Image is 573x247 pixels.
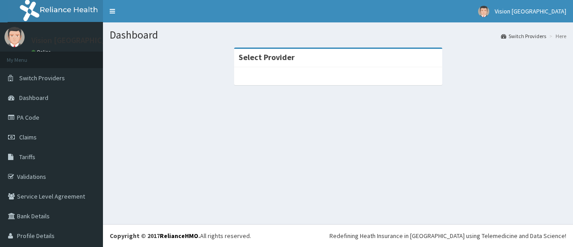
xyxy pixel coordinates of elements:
[19,153,35,161] span: Tariffs
[19,133,37,141] span: Claims
[160,232,198,240] a: RelianceHMO
[495,7,566,15] span: Vision [GEOGRAPHIC_DATA]
[239,52,295,62] strong: Select Provider
[19,74,65,82] span: Switch Providers
[31,49,53,55] a: Online
[547,32,566,40] li: Here
[4,27,25,47] img: User Image
[501,32,546,40] a: Switch Providers
[31,36,128,44] p: Vision [GEOGRAPHIC_DATA]
[110,29,566,41] h1: Dashboard
[329,231,566,240] div: Redefining Heath Insurance in [GEOGRAPHIC_DATA] using Telemedicine and Data Science!
[19,94,48,102] span: Dashboard
[103,224,573,247] footer: All rights reserved.
[110,232,200,240] strong: Copyright © 2017 .
[478,6,489,17] img: User Image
